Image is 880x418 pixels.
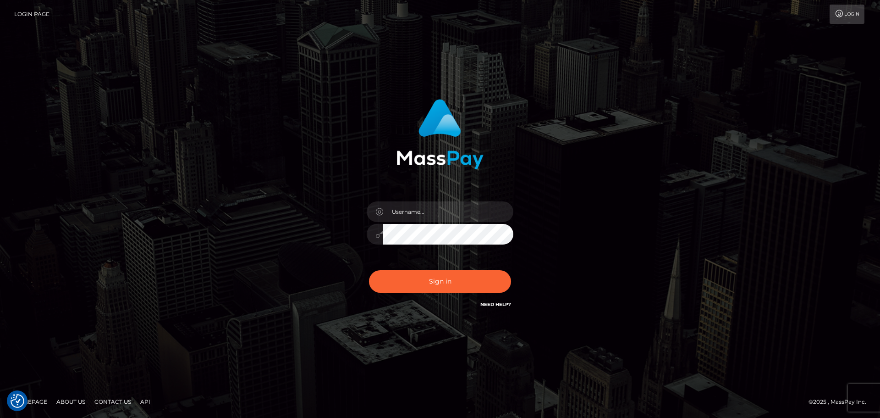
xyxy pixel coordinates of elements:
[11,394,24,408] button: Consent Preferences
[369,270,511,293] button: Sign in
[53,395,89,409] a: About Us
[14,5,49,24] a: Login Page
[137,395,154,409] a: API
[91,395,135,409] a: Contact Us
[830,5,864,24] a: Login
[10,395,51,409] a: Homepage
[808,397,873,407] div: © 2025 , MassPay Inc.
[480,301,511,307] a: Need Help?
[383,201,513,222] input: Username...
[11,394,24,408] img: Revisit consent button
[396,99,484,169] img: MassPay Login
